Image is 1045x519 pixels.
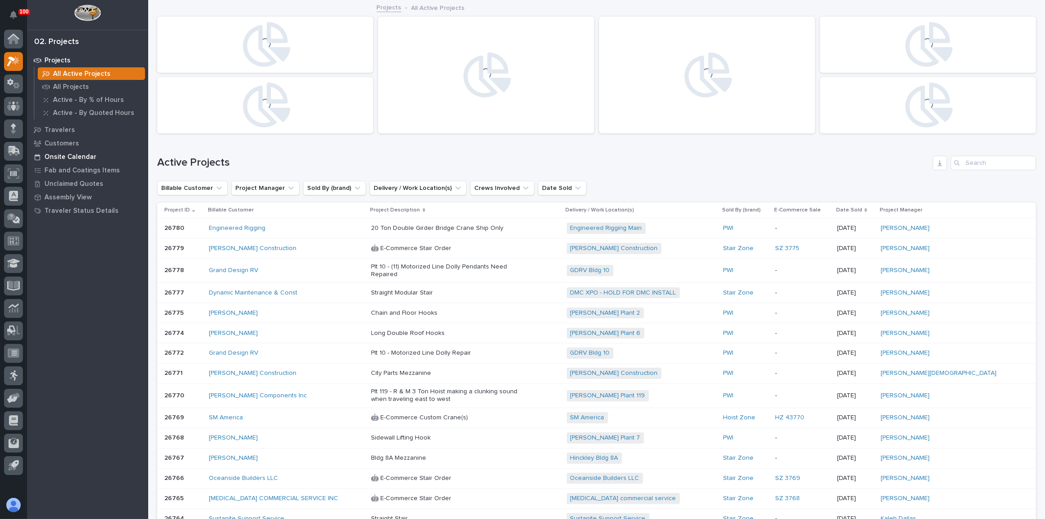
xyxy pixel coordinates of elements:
[570,434,640,442] a: [PERSON_NAME] Plant 7
[4,496,23,515] button: users-avatar
[723,495,754,502] a: Stair Zone
[837,330,873,337] p: [DATE]
[837,434,873,442] p: [DATE]
[164,368,185,377] p: 26771
[723,289,754,297] a: Stair Zone
[837,475,873,482] p: [DATE]
[35,93,148,106] a: Active - By % of Hours
[723,245,754,252] a: Stair Zone
[44,167,120,175] p: Fab and Coatings Items
[157,383,1036,408] tr: 2677026770 [PERSON_NAME] Components Inc Plt 119 - R & M 3 Ton Hoist making a clunking sound when ...
[371,330,529,337] p: Long Double Roof Hooks
[723,309,733,317] a: PWI
[836,205,862,215] p: Date Sold
[27,163,148,177] a: Fab and Coatings Items
[570,369,658,377] a: [PERSON_NAME] Construction
[157,282,1036,303] tr: 2677726777 Dynamic Maintenance & Const Straight Modular StairDMC XPO - HOLD FOR DMC INSTALL Stair...
[371,224,529,232] p: 20 Ton Double Girder Bridge Crane Ship Only
[164,328,186,337] p: 26774
[881,434,930,442] a: [PERSON_NAME]
[570,454,618,462] a: Hinckley Bldg 8A
[164,412,186,422] p: 26769
[837,224,873,232] p: [DATE]
[157,468,1036,488] tr: 2676626766 Oceanside Builders LLC 🤖 E-Commerce Stair OrderOceanside Builders LLC Stair Zone SZ 37...
[570,289,676,297] a: DMC XPO - HOLD FOR DMC INSTALL
[538,181,586,195] button: Date Sold
[208,205,254,215] p: Billable Customer
[35,67,148,80] a: All Active Projects
[837,392,873,400] p: [DATE]
[164,243,186,252] p: 26779
[231,181,300,195] button: Project Manager
[157,218,1036,238] tr: 2678026780 Engineered Rigging 20 Ton Double Girder Bridge Crane Ship OnlyEngineered Rigging Main ...
[881,330,930,337] a: [PERSON_NAME]
[209,349,258,357] a: Grand Design RV
[570,495,676,502] a: [MEDICAL_DATA] commercial service
[881,309,930,317] a: [PERSON_NAME]
[164,308,185,317] p: 26775
[570,267,610,274] a: GDRV Bldg 10
[775,434,830,442] p: -
[371,475,529,482] p: 🤖 E-Commerce Stair Order
[209,434,258,442] a: [PERSON_NAME]
[881,475,930,482] a: [PERSON_NAME]
[27,123,148,136] a: Travelers
[27,190,148,204] a: Assembly View
[35,80,148,93] a: All Projects
[837,454,873,462] p: [DATE]
[164,390,186,400] p: 26770
[723,454,754,462] a: Stair Zone
[209,309,258,317] a: [PERSON_NAME]
[157,181,228,195] button: Billable Customer
[164,205,190,215] p: Project ID
[371,263,529,278] p: Plt 10 - (11) Motorized Line Dolly Pendants Need Repaired
[209,245,296,252] a: [PERSON_NAME] Construction
[775,392,830,400] p: -
[775,454,830,462] p: -
[209,224,265,232] a: Engineered Rigging
[570,224,642,232] a: Engineered Rigging Main
[157,238,1036,259] tr: 2677926779 [PERSON_NAME] Construction 🤖 E-Commerce Stair Order[PERSON_NAME] Construction Stair Zo...
[27,204,148,217] a: Traveler Status Details
[164,473,186,482] p: 26766
[951,156,1036,170] input: Search
[209,475,278,482] a: Oceanside Builders LLC
[881,224,930,232] a: [PERSON_NAME]
[837,495,873,502] p: [DATE]
[371,309,529,317] p: Chain and Floor Hooks
[44,207,119,215] p: Traveler Status Details
[837,289,873,297] p: [DATE]
[881,289,930,297] a: [PERSON_NAME]
[371,414,529,422] p: 🤖 E-Commerce Custom Crane(s)
[27,150,148,163] a: Onsite Calendar
[4,5,23,24] button: Notifications
[164,493,185,502] p: 26765
[44,180,103,188] p: Unclaimed Quotes
[371,245,529,252] p: 🤖 E-Commerce Stair Order
[371,349,529,357] p: Plt 10 - Motorized Line Dolly Repair
[837,267,873,274] p: [DATE]
[157,259,1036,283] tr: 2677826778 Grand Design RV Plt 10 - (11) Motorized Line Dolly Pendants Need RepairedGDRV Bldg 10 ...
[157,156,929,169] h1: Active Projects
[723,349,733,357] a: PWI
[44,126,75,134] p: Travelers
[371,454,529,462] p: Bldg 8A Mezzanine
[157,448,1036,468] tr: 2676726767 [PERSON_NAME] Bldg 8A MezzanineHinckley Bldg 8A Stair Zone -[DATE][PERSON_NAME]
[723,414,755,422] a: Hoist Zone
[775,330,830,337] p: -
[723,267,733,274] a: PWI
[881,392,930,400] a: [PERSON_NAME]
[209,454,258,462] a: [PERSON_NAME]
[44,57,71,65] p: Projects
[74,4,101,21] img: Workspace Logo
[164,265,186,274] p: 26778
[20,9,29,15] p: 100
[775,245,799,252] a: SZ 3775
[164,347,185,357] p: 26772
[470,181,534,195] button: Crews Involved
[27,177,148,190] a: Unclaimed Quotes
[775,309,830,317] p: -
[53,83,89,91] p: All Projects
[53,70,110,78] p: All Active Projects
[377,2,401,12] a: Projects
